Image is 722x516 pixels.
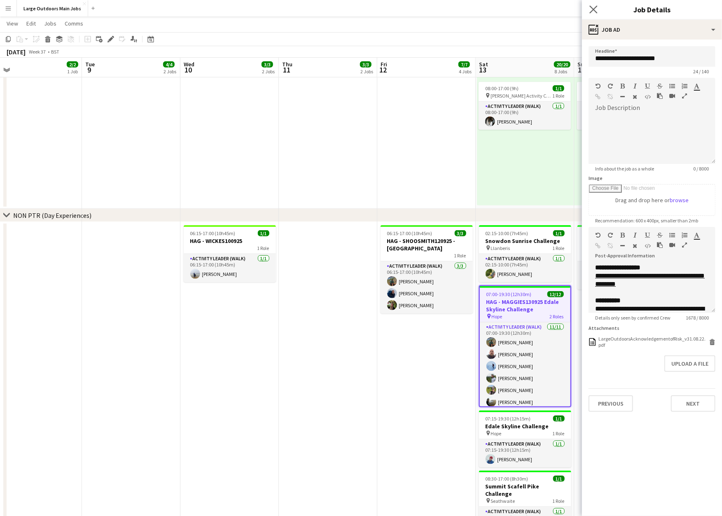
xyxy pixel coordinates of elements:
app-card-role: Activity Leader (Walk)1/102:15-10:00 (7h45m)[PERSON_NAME] [479,254,571,282]
div: 8 Jobs [554,68,570,75]
span: Comms [65,20,83,27]
button: Clear Formatting [632,243,638,249]
span: 08:30-17:00 (8h30m) [486,476,528,482]
button: Text Color [694,232,700,238]
div: 2 Jobs [164,68,176,75]
button: Italic [632,83,638,89]
span: 08:00-17:00 (9h) [485,85,519,91]
a: Edit [23,18,39,29]
span: 3/3 [262,61,273,68]
span: Wed [184,61,194,68]
span: Info about the job as a whole [589,166,661,172]
button: Ordered List [682,83,687,89]
span: 1/1 [553,476,565,482]
app-job-card: 07:00-19:30 (12h30m)12/12HAG - MAGGIES130925 Edale Skyline Challenge Hope2 RolesActivity Leader (... [479,285,571,407]
span: 1/1 [553,85,564,91]
span: 14 [576,65,587,75]
h3: HAG - WICKES100925 [184,237,276,245]
span: 06:15-17:00 (10h45m) [190,230,236,236]
button: Fullscreen [682,242,687,248]
span: 9 [84,65,95,75]
span: Tue [85,61,95,68]
app-job-card: 08:00-17:00 (9h)1/1 [PERSON_NAME] Activity Centre1 RoleActivity Leader (Walk)1/108:00-17:00 (9h)[... [479,82,571,130]
span: Edit [26,20,36,27]
div: 2 Jobs [262,68,275,75]
button: Italic [632,232,638,238]
button: Unordered List [669,83,675,89]
div: 4 Jobs [459,68,472,75]
app-card-role: Activity Leader (Walk)11/1107:00-19:30 (12h30m)[PERSON_NAME][PERSON_NAME][PERSON_NAME][PERSON_NAM... [480,322,570,470]
button: Paste as plain text [657,93,663,99]
button: Insert video [669,93,675,99]
span: 7/7 [458,61,470,68]
span: Sat [479,61,488,68]
button: Redo [608,83,613,89]
span: 24 / 140 [687,68,715,75]
span: View [7,20,18,27]
span: 1678 / 8000 [679,315,715,321]
h3: Snowdon Sunrise Challenge [479,237,571,245]
span: 1 Role [257,245,269,251]
h3: HAG - SHOOSMITH120925 - [GEOGRAPHIC_DATA] [381,237,473,252]
span: 1 Role [553,245,565,251]
app-job-card: 08:00-17:00 (9h)1/1 [PERSON_NAME] Activity Centre1 RoleActivity Leader (Walk)1/108:00-17:00 (9h)[... [577,82,669,130]
button: HTML Code [645,243,650,249]
span: Thu [282,61,292,68]
span: [PERSON_NAME] Activity Centre [491,93,552,99]
button: Unordered List [669,232,675,238]
span: Jobs [44,20,56,27]
div: 06:15-17:00 (10h45m)1/1HAG - Lucy140925 - [GEOGRAPHIC_DATA] [PERSON_NAME] in Ribblesdale [GEOGRAP... [577,225,670,290]
span: Details only seen by confirmed Crew [589,315,677,321]
app-card-role: Activity Leader (Walk)1/106:15-17:00 (10h45m)[PERSON_NAME] [577,262,670,290]
span: 06:15-17:00 (10h45m) [387,230,432,236]
button: Large Outdoors Main Jobs [17,0,88,16]
span: 1 Role [553,498,565,504]
button: Next [671,395,715,412]
label: Attachments [589,325,619,331]
span: 07:00-19:30 (12h30m) [486,291,532,297]
app-card-role: Activity Leader (Walk)1/108:00-17:00 (9h)[PERSON_NAME] [577,102,669,130]
span: 1 Role [454,252,466,259]
a: View [3,18,21,29]
span: 1/1 [258,230,269,236]
app-job-card: 02:15-10:00 (7h45m)1/1Snowdon Sunrise Challenge Llanberis1 RoleActivity Leader (Walk)1/102:15-10:... [479,225,571,282]
span: 13 [478,65,488,75]
button: Horizontal Line [620,243,626,249]
app-job-card: 06:15-17:00 (10h45m)1/1HAG - WICKES1009251 RoleActivity Leader (Walk)1/106:15-17:00 (10h45m)[PERS... [184,225,276,282]
div: [DATE] [7,48,26,56]
span: 1 Role [552,93,564,99]
button: Underline [645,232,650,238]
span: 02:15-10:00 (7h45m) [486,230,528,236]
span: 11 [281,65,292,75]
button: Paste as plain text [657,242,663,248]
h3: HAG - Lucy140925 - [GEOGRAPHIC_DATA] [577,237,670,252]
app-job-card: 07:15-19:30 (12h15m)1/1Edale Skyline Challenge Hope1 RoleActivity Leader (Walk)1/107:15-19:30 (12... [479,411,571,467]
button: Fullscreen [682,93,687,99]
span: Fri [381,61,387,68]
button: HTML Code [645,93,650,100]
span: Sun [577,61,587,68]
app-card-role: Activity Leader (Walk)1/108:00-17:00 (9h)[PERSON_NAME] [479,102,571,130]
span: 10 [182,65,194,75]
span: 2 Roles [550,313,564,320]
span: Hope [491,430,502,437]
span: Recommendation: 600 x 400px, smaller than 2mb [589,217,705,224]
button: Horizontal Line [620,93,626,100]
button: Insert video [669,242,675,248]
span: 4/4 [163,61,175,68]
button: Undo [595,83,601,89]
app-card-role: Activity Leader (Walk)3/306:15-17:00 (10h45m)[PERSON_NAME][PERSON_NAME][PERSON_NAME] [381,262,473,313]
h3: HAG - MAGGIES130925 Edale Skyline Challenge [480,298,570,313]
button: Previous [589,395,633,412]
div: Job Ad [582,20,722,40]
button: Undo [595,232,601,238]
span: 1/1 [553,416,565,422]
span: Llanberis [491,245,510,251]
button: Strikethrough [657,83,663,89]
app-job-card: 06:15-17:00 (10h45m)3/3HAG - SHOOSMITH120925 - [GEOGRAPHIC_DATA]1 RoleActivity Leader (Walk)3/306... [381,225,473,313]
